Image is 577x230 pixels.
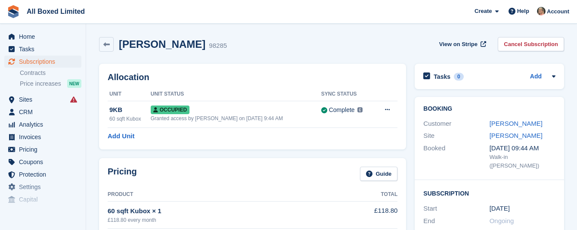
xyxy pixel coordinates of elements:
[108,167,137,181] h2: Pricing
[357,107,363,112] img: icon-info-grey-7440780725fd019a000dd9b08b2336e03edf1995a4989e88bcd33f0948082b44.svg
[108,72,397,82] h2: Allocation
[23,4,88,19] a: All Boxed Limited
[490,120,543,127] a: [PERSON_NAME]
[423,131,489,141] div: Site
[19,168,71,180] span: Protection
[490,132,543,139] a: [PERSON_NAME]
[4,31,81,43] a: menu
[108,131,134,141] a: Add Unit
[70,96,77,103] i: Smart entry sync failures have occurred
[209,41,227,51] div: 98285
[19,143,71,155] span: Pricing
[4,193,81,205] a: menu
[109,105,151,115] div: 9KB
[439,40,478,49] span: View on Stripe
[423,204,489,214] div: Start
[19,156,71,168] span: Coupons
[19,93,71,106] span: Sites
[151,106,189,114] span: Occupied
[537,7,546,16] img: Sandie Mills
[20,80,61,88] span: Price increases
[151,115,321,122] div: Granted access by [PERSON_NAME] on [DATE] 9:44 AM
[490,143,555,153] div: [DATE] 09:44 AM
[4,43,81,55] a: menu
[19,106,71,118] span: CRM
[517,7,529,16] span: Help
[19,118,71,131] span: Analytics
[4,156,81,168] a: menu
[498,37,564,51] a: Cancel Subscription
[360,167,398,181] a: Guide
[321,87,375,101] th: Sync Status
[108,188,344,202] th: Product
[4,131,81,143] a: menu
[7,5,20,18] img: stora-icon-8386f47178a22dfd0bd8f6a31ec36ba5ce8667c1dd55bd0f319d3a0aa187defe.svg
[4,143,81,155] a: menu
[423,216,489,226] div: End
[108,206,344,216] div: 60 sqft Kubox × 1
[4,118,81,131] a: menu
[108,87,151,101] th: Unit
[4,93,81,106] a: menu
[490,153,555,170] div: Walk-in ([PERSON_NAME])
[19,56,71,68] span: Subscriptions
[530,72,542,82] a: Add
[4,168,81,180] a: menu
[19,43,71,55] span: Tasks
[151,87,321,101] th: Unit Status
[475,7,492,16] span: Create
[423,143,489,170] div: Booked
[19,193,71,205] span: Capital
[423,119,489,129] div: Customer
[490,217,514,224] span: Ongoing
[19,31,71,43] span: Home
[19,181,71,193] span: Settings
[423,106,555,112] h2: Booking
[109,115,151,123] div: 60 sqft Kubox
[4,56,81,68] a: menu
[344,188,398,202] th: Total
[436,37,488,51] a: View on Stripe
[119,38,205,50] h2: [PERSON_NAME]
[19,131,71,143] span: Invoices
[490,204,510,214] time: 2025-07-27 23:00:00 UTC
[20,79,81,88] a: Price increases NEW
[67,79,81,88] div: NEW
[423,189,555,197] h2: Subscription
[4,106,81,118] a: menu
[20,69,81,77] a: Contracts
[4,181,81,193] a: menu
[454,73,464,81] div: 0
[108,216,344,224] div: £118.80 every month
[344,201,398,228] td: £118.80
[547,7,569,16] span: Account
[434,73,450,81] h2: Tasks
[329,106,355,115] div: Complete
